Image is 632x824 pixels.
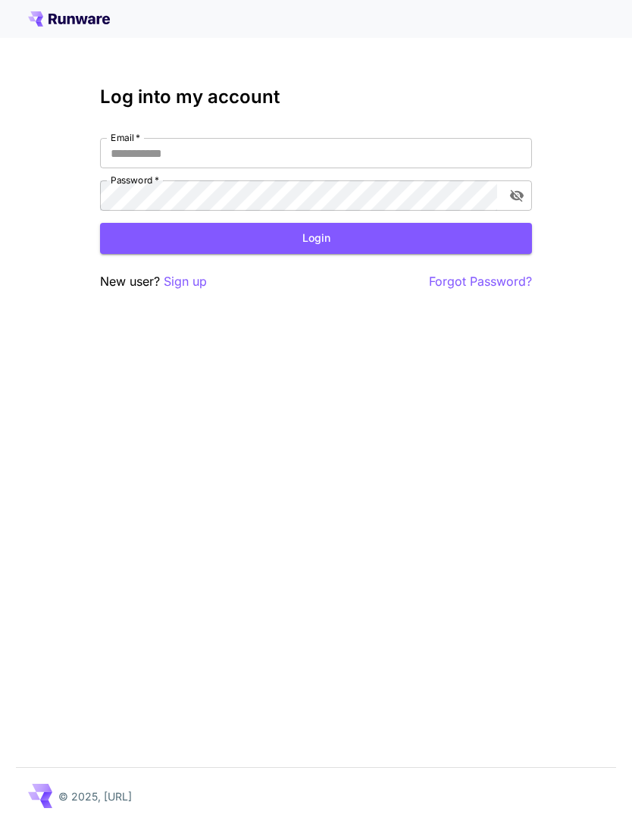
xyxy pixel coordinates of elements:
button: toggle password visibility [503,182,530,209]
label: Password [111,174,159,186]
p: New user? [100,272,207,291]
h3: Log into my account [100,86,532,108]
label: Email [111,131,140,144]
p: © 2025, [URL] [58,788,132,804]
button: Forgot Password? [429,272,532,291]
button: Login [100,223,532,254]
button: Sign up [164,272,207,291]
